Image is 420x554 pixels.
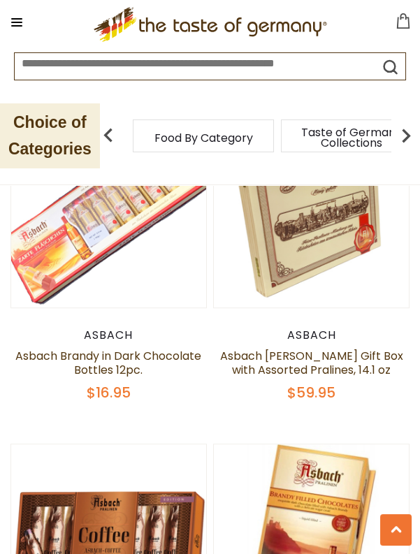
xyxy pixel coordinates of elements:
div: Asbach [10,328,207,342]
img: Asbach [214,113,409,308]
a: Food By Category [154,133,253,143]
div: Asbach [213,328,410,342]
img: previous arrow [94,122,122,150]
a: Asbach Brandy in Dark Chocolate Bottles 12pc. [15,348,201,378]
a: Asbach [PERSON_NAME] Gift Box with Assorted Pralines, 14.1 oz [220,348,403,378]
img: next arrow [392,122,420,150]
img: Asbach [11,113,206,308]
span: $59.95 [287,383,335,402]
a: Taste of Germany Collections [296,127,407,148]
span: $16.95 [87,383,131,402]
